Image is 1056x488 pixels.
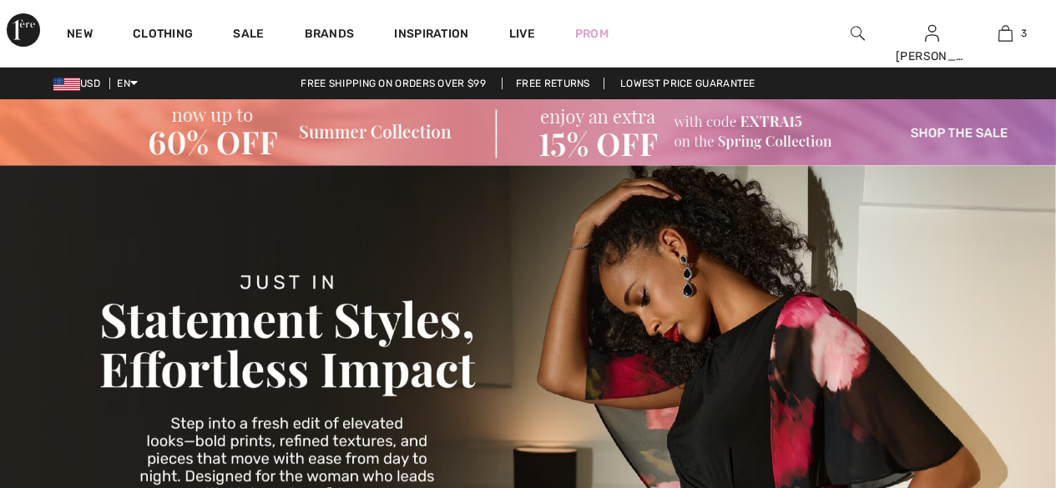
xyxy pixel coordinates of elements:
img: 1ère Avenue [7,13,40,47]
span: 3 [1021,26,1027,41]
a: New [67,27,93,44]
span: Inspiration [394,27,468,44]
a: Clothing [133,27,193,44]
div: [PERSON_NAME] [896,48,968,65]
span: USD [53,78,107,89]
a: Prom [575,25,609,43]
a: Brands [305,27,355,44]
a: Live [509,25,535,43]
a: Sale [233,27,264,44]
img: search the website [851,23,865,43]
img: US Dollar [53,78,80,91]
a: Free shipping on orders over $99 [287,78,499,89]
span: EN [117,78,138,89]
a: Sign In [925,25,939,41]
img: My Info [925,23,939,43]
a: Free Returns [502,78,604,89]
img: My Bag [998,23,1013,43]
a: 3 [969,23,1042,43]
a: Lowest Price Guarantee [607,78,769,89]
